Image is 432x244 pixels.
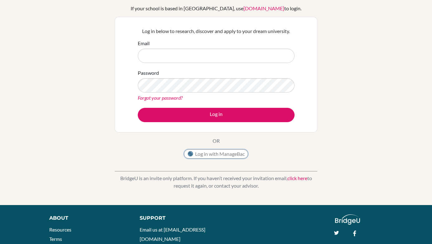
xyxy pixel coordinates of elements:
a: Resources [49,227,71,232]
div: About [49,214,126,222]
a: click here [287,175,307,181]
a: Terms [49,236,62,242]
a: Forgot your password? [138,95,183,101]
p: OR [213,137,220,145]
a: Email us at [EMAIL_ADDRESS][DOMAIN_NAME] [140,227,205,242]
button: Log in [138,108,295,122]
div: Support [140,214,210,222]
img: logo_white@2x-f4f0deed5e89b7ecb1c2cc34c3e3d731f90f0f143d5ea2071677605dd97b5244.png [335,214,360,225]
div: If your school is based in [GEOGRAPHIC_DATA], use to login. [131,5,301,12]
button: Log in with ManageBac [184,149,248,159]
label: Email [138,40,150,47]
label: Password [138,69,159,77]
a: [DOMAIN_NAME] [243,5,284,11]
p: Log in below to research, discover and apply to your dream university. [138,27,295,35]
p: BridgeU is an invite only platform. If you haven’t received your invitation email, to request it ... [115,175,317,189]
